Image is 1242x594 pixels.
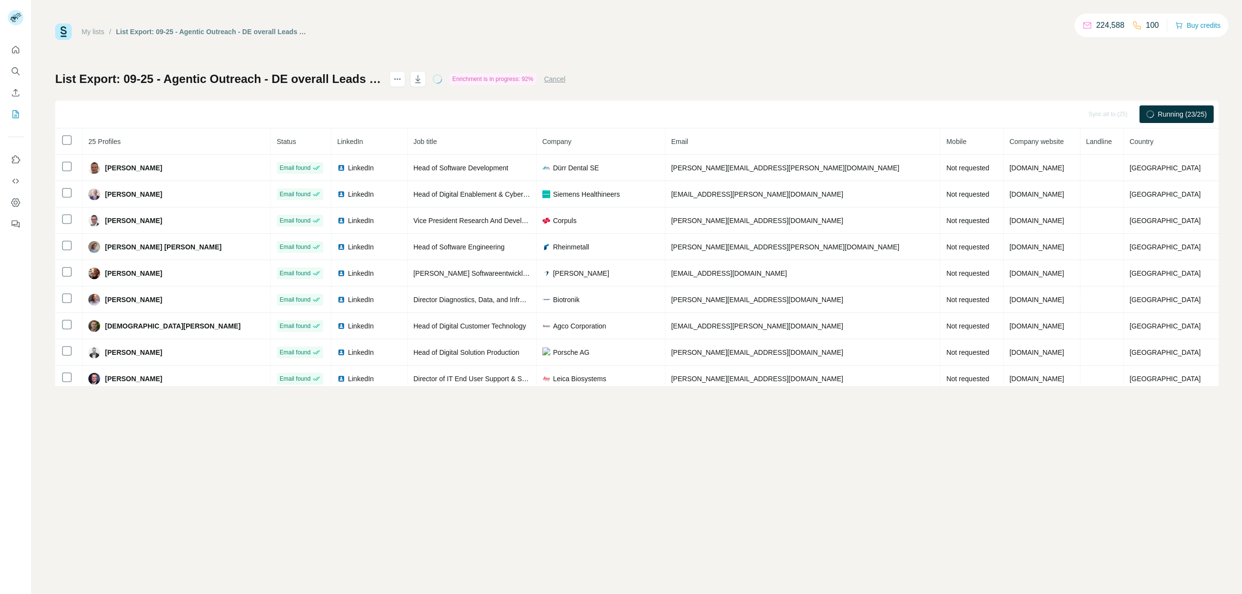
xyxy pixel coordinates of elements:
[337,243,345,251] img: LinkedIn logo
[671,243,900,251] span: [PERSON_NAME][EMAIL_ADDRESS][PERSON_NAME][DOMAIN_NAME]
[671,375,843,383] span: [PERSON_NAME][EMAIL_ADDRESS][DOMAIN_NAME]
[8,194,23,211] button: Dashboard
[553,295,580,305] span: Biotronik
[542,322,550,330] img: company-logo
[55,23,72,40] img: Surfe Logo
[1130,164,1201,172] span: [GEOGRAPHIC_DATA]
[1146,20,1159,31] p: 100
[542,243,550,251] img: company-logo
[414,269,534,277] span: [PERSON_NAME] Softwareentwicklung
[542,296,550,304] img: company-logo
[88,138,121,145] span: 25 Profiles
[1010,164,1064,172] span: [DOMAIN_NAME]
[1130,296,1201,304] span: [GEOGRAPHIC_DATA]
[414,190,614,198] span: Head of Digital Enablement & Cybersecurity at Customer Services
[1010,296,1064,304] span: [DOMAIN_NAME]
[348,268,374,278] span: LinkedIn
[414,217,544,225] span: Vice President Research And Development
[946,348,989,356] span: Not requested
[542,217,550,225] img: company-logo
[88,215,100,226] img: Avatar
[88,294,100,306] img: Avatar
[1010,138,1064,145] span: Company website
[671,138,688,145] span: Email
[280,269,310,278] span: Email found
[542,348,550,357] img: company-logo
[449,73,536,85] div: Enrichment is in progress: 92%
[671,164,900,172] span: [PERSON_NAME][EMAIL_ADDRESS][PERSON_NAME][DOMAIN_NAME]
[1010,322,1064,330] span: [DOMAIN_NAME]
[105,295,162,305] span: [PERSON_NAME]
[946,138,966,145] span: Mobile
[1010,375,1064,383] span: [DOMAIN_NAME]
[337,296,345,304] img: LinkedIn logo
[105,242,222,252] span: [PERSON_NAME] [PERSON_NAME]
[8,41,23,59] button: Quick start
[946,190,989,198] span: Not requested
[544,74,565,84] button: Cancel
[946,375,989,383] span: Not requested
[542,190,550,198] img: company-logo
[280,322,310,330] span: Email found
[348,374,374,384] span: LinkedIn
[553,216,577,225] span: Corpuls
[414,322,526,330] span: Head of Digital Customer Technology
[1010,217,1064,225] span: [DOMAIN_NAME]
[348,163,374,173] span: LinkedIn
[1130,243,1201,251] span: [GEOGRAPHIC_DATA]
[337,190,345,198] img: LinkedIn logo
[116,27,310,37] div: List Export: 09-25 - Agentic Outreach - DE overall Leads Part 2 - [DATE] 05:36
[8,105,23,123] button: My lists
[337,375,345,383] img: LinkedIn logo
[542,138,572,145] span: Company
[105,374,162,384] span: [PERSON_NAME]
[348,242,374,252] span: LinkedIn
[280,348,310,357] span: Email found
[8,84,23,102] button: Enrich CSV
[82,28,104,36] a: My lists
[8,215,23,233] button: Feedback
[88,162,100,174] img: Avatar
[348,216,374,225] span: LinkedIn
[1158,109,1207,119] span: Running (23/25)
[348,321,374,331] span: LinkedIn
[1010,243,1064,251] span: [DOMAIN_NAME]
[348,348,374,357] span: LinkedIn
[1130,348,1201,356] span: [GEOGRAPHIC_DATA]
[1130,375,1201,383] span: [GEOGRAPHIC_DATA]
[88,267,100,279] img: Avatar
[553,348,590,357] span: Porsche AG
[553,163,599,173] span: Dürr Dental SE
[8,62,23,80] button: Search
[55,71,381,87] h1: List Export: 09-25 - Agentic Outreach - DE overall Leads Part 2 - [DATE] 05:36
[946,164,989,172] span: Not requested
[1130,269,1201,277] span: [GEOGRAPHIC_DATA]
[8,151,23,168] button: Use Surfe on LinkedIn
[277,138,296,145] span: Status
[671,322,843,330] span: [EMAIL_ADDRESS][PERSON_NAME][DOMAIN_NAME]
[542,269,550,277] img: company-logo
[553,189,620,199] span: Siemens Healthineers
[1010,190,1064,198] span: [DOMAIN_NAME]
[280,295,310,304] span: Email found
[1130,322,1201,330] span: [GEOGRAPHIC_DATA]
[337,138,363,145] span: LinkedIn
[671,217,843,225] span: [PERSON_NAME][EMAIL_ADDRESS][DOMAIN_NAME]
[109,27,111,37] li: /
[671,296,843,304] span: [PERSON_NAME][EMAIL_ADDRESS][DOMAIN_NAME]
[105,216,162,225] span: [PERSON_NAME]
[105,348,162,357] span: [PERSON_NAME]
[553,268,609,278] span: [PERSON_NAME]
[946,322,989,330] span: Not requested
[414,375,544,383] span: Director of IT End User Support & Services
[88,373,100,385] img: Avatar
[280,216,310,225] span: Email found
[337,322,345,330] img: LinkedIn logo
[414,348,519,356] span: Head of Digital Solution Production
[414,243,505,251] span: Head of Software Engineering
[280,243,310,251] span: Email found
[542,375,550,383] img: company-logo
[88,241,100,253] img: Avatar
[348,189,374,199] span: LinkedIn
[88,320,100,332] img: Avatar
